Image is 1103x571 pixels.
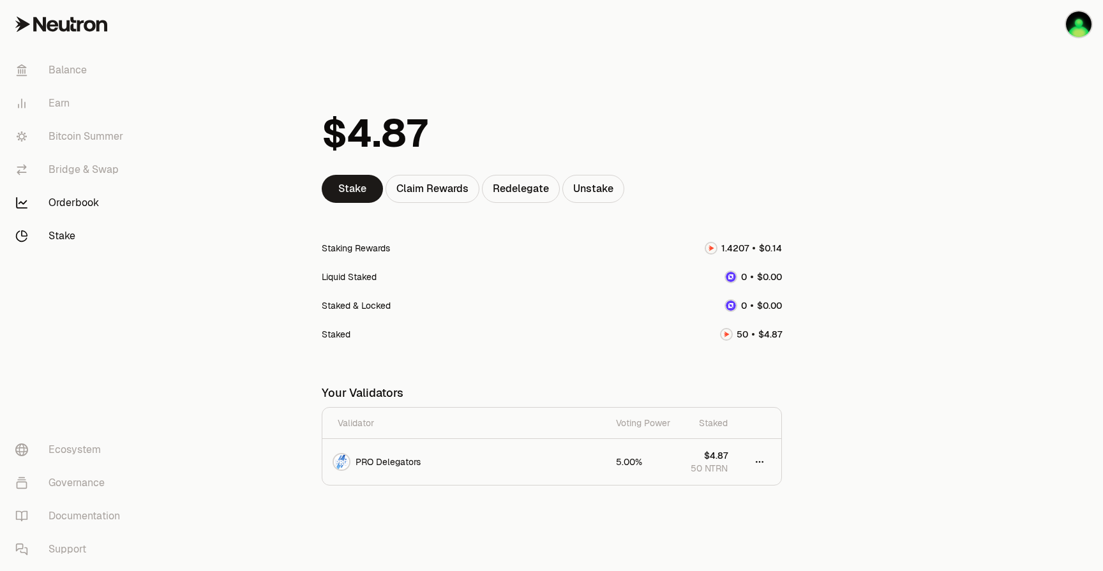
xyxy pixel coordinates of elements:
a: Support [5,533,138,566]
div: Staked [691,417,728,429]
th: Voting Power [606,408,680,439]
td: 5.00% [606,439,680,485]
span: PRO Delegators [356,456,421,468]
img: dNTRN Logo [726,272,736,282]
img: dNTRN Logo [726,300,736,311]
a: Orderbook [5,186,138,219]
div: Claim Rewards [386,175,479,203]
a: Redelegate [482,175,560,203]
a: Documentation [5,500,138,533]
a: Unstake [562,175,624,203]
img: NTRN Logo [706,243,716,253]
img: NTRN Logo [721,329,732,339]
a: Stake [322,175,383,203]
a: Stake [5,219,138,253]
a: Bitcoin Summer [5,120,138,153]
div: Liquid Staked [322,271,377,283]
a: Earn [5,87,138,120]
div: Staking Rewards [322,242,390,255]
div: Staked & Locked [322,299,391,312]
a: Bridge & Swap [5,153,138,186]
a: Ecosystem [5,433,138,466]
div: Staked [322,328,350,341]
img: PRO Delegators Logo [334,454,349,470]
a: Balance [5,54,138,87]
th: Validator [322,408,606,439]
a: Governance [5,466,138,500]
img: Ledger 1 Pass phrase [1066,11,1092,37]
span: 50 NTRN [691,462,728,475]
div: Your Validators [322,379,782,407]
span: $4.87 [704,449,728,462]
